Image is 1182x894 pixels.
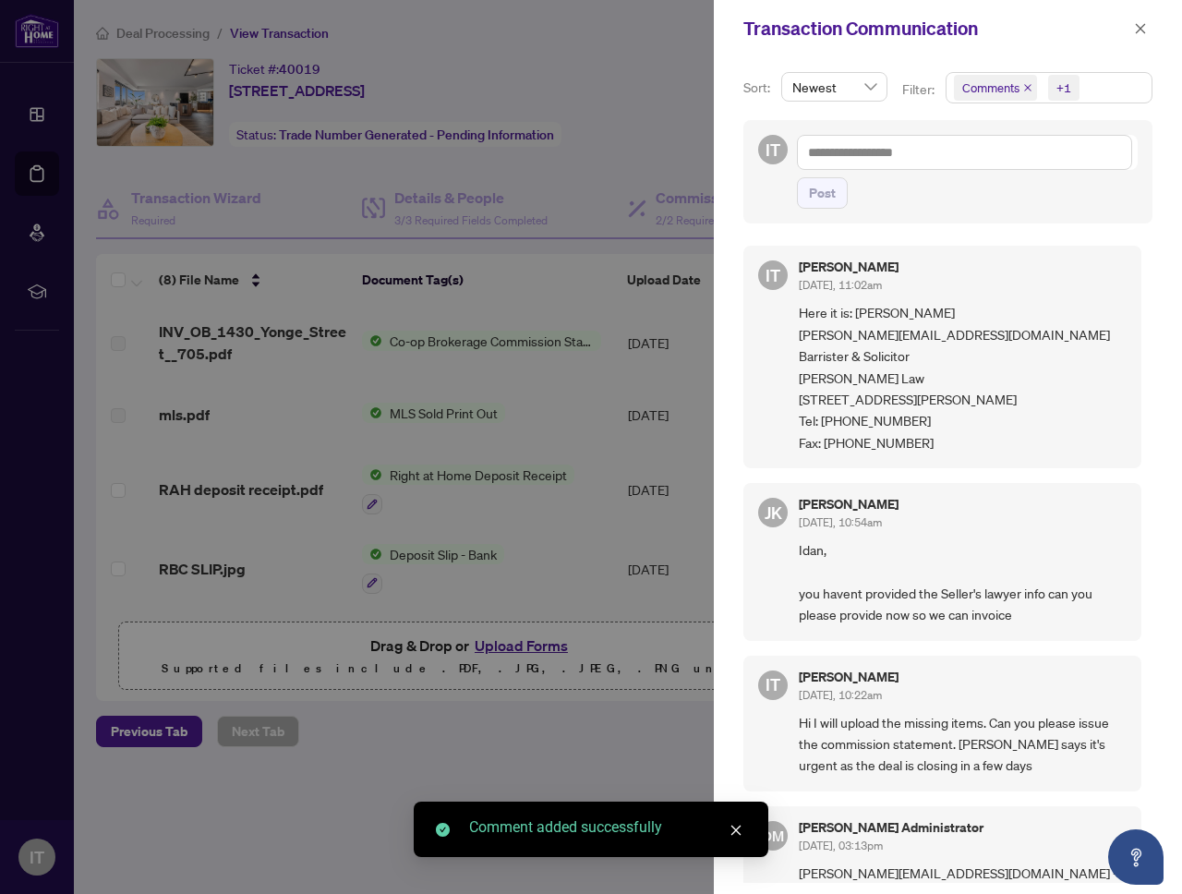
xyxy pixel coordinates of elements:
span: IT [766,671,780,697]
div: Transaction Communication [743,15,1128,42]
span: Comments [954,75,1037,101]
span: check-circle [436,823,450,837]
span: IT [766,137,780,163]
span: [DATE], 11:02am [799,278,882,292]
a: Close [726,820,746,840]
span: close [1023,83,1032,92]
p: Sort: [743,78,774,98]
h5: [PERSON_NAME] Administrator [799,821,983,834]
button: Open asap [1108,829,1164,885]
span: Here it is: [PERSON_NAME] [PERSON_NAME][EMAIL_ADDRESS][DOMAIN_NAME] Barrister & Solicitor [PERSON... [799,302,1127,453]
span: Hi I will upload the missing items. Can you please issue the commission statement. [PERSON_NAME] ... [799,712,1127,777]
h5: [PERSON_NAME] [799,260,899,273]
span: close [730,824,742,837]
div: +1 [1056,79,1071,97]
span: [DATE], 10:54am [799,515,882,529]
span: JK [765,500,782,526]
span: Comments [962,79,1019,97]
h5: [PERSON_NAME] [799,498,899,511]
span: IT [766,262,780,288]
span: [DATE], 10:22am [799,688,882,702]
span: [DATE], 03:13pm [799,839,883,852]
div: Comment added successfully [469,816,746,839]
p: Filter: [902,79,937,100]
span: DM [762,825,784,847]
h5: [PERSON_NAME] [799,670,899,683]
button: Post [797,177,848,209]
span: close [1134,22,1147,35]
span: Idan, you havent provided the Seller's lawyer info can you please provide now so we can invoice [799,539,1127,626]
span: Newest [792,73,876,101]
